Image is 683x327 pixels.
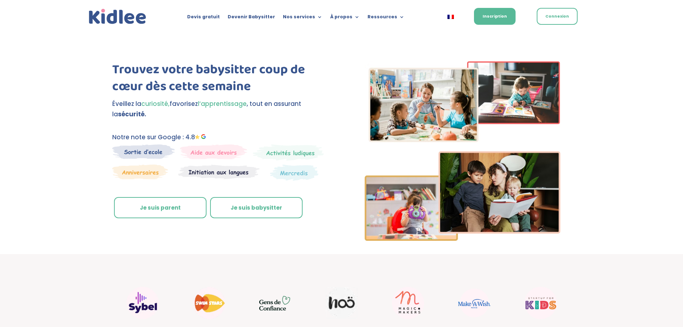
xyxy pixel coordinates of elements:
span: curiosité, [141,99,170,108]
div: 16 / 22 [112,283,173,323]
img: Sortie decole [112,144,175,159]
a: Ressources [367,14,404,22]
a: Devenir Babysitter [228,14,275,22]
div: 20 / 22 [378,283,438,323]
img: Make a wish [458,289,490,317]
img: GDC [259,295,291,310]
p: Notre note sur Google : 4.8 [112,132,329,143]
div: 19 / 22 [311,284,372,323]
img: Français [447,15,454,19]
img: Atelier thematique [178,164,260,179]
img: Thematique [270,164,318,181]
picture: Imgs-2 [365,234,560,243]
p: Éveillez la favorisez , tout en assurant la [112,99,329,120]
a: Kidlee Logo [87,7,148,26]
img: startup for kids [525,287,557,319]
div: 18 / 22 [245,287,306,319]
h1: Trouvez votre babysitter coup de cœur dès cette semaine [112,61,329,99]
img: logo_kidlee_bleu [87,7,148,26]
img: Swim stars [193,287,225,319]
img: Magic makers [392,287,424,319]
div: 17 / 22 [179,283,239,323]
img: Mercredi [253,144,324,161]
a: Nos services [283,14,322,22]
a: Connexion [537,8,578,25]
img: Noo [326,287,358,319]
a: À propos [330,14,360,22]
a: Devis gratuit [187,14,220,22]
span: l’apprentissage [198,99,247,108]
a: Inscription [474,8,516,25]
a: Je suis parent [114,197,207,219]
img: Sybel [127,287,159,319]
img: weekends [180,144,247,159]
div: 22 / 22 [510,283,571,323]
div: 21 / 22 [444,285,505,321]
strong: sécurité. [118,110,146,118]
img: Anniversaire [112,164,168,179]
a: Je suis babysitter [210,197,303,219]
